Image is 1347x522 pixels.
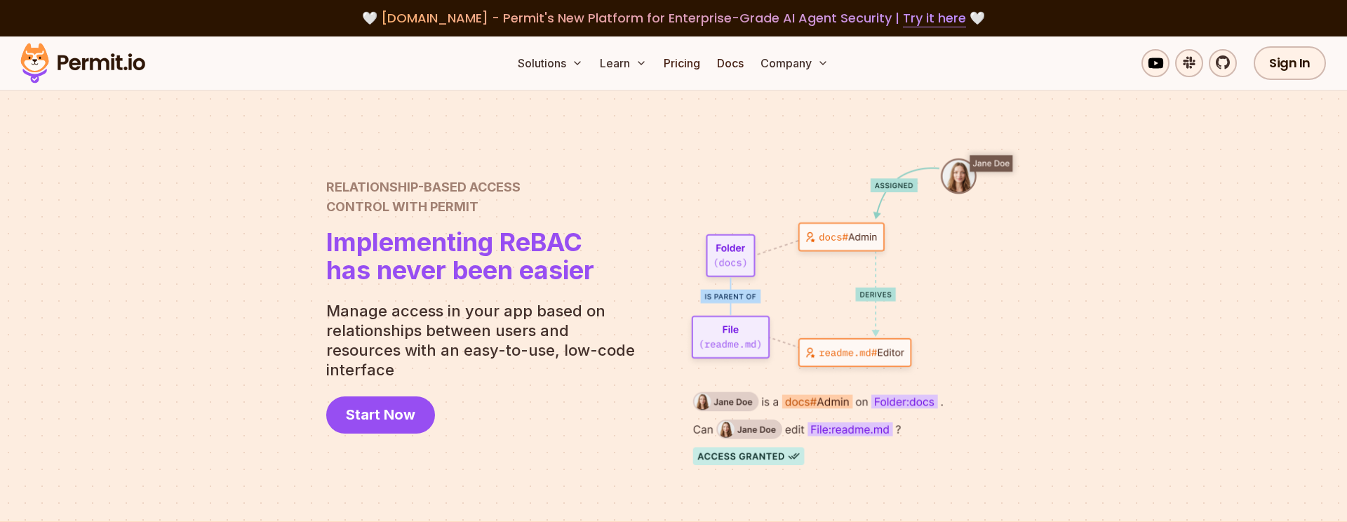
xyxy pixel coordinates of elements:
span: Implementing ReBAC [326,228,594,256]
span: [DOMAIN_NAME] - Permit's New Platform for Enterprise-Grade AI Agent Security | [381,9,966,27]
h2: Control with Permit [326,178,594,217]
a: Pricing [658,49,706,77]
button: Company [755,49,834,77]
a: Try it here [903,9,966,27]
span: Relationship-Based Access [326,178,594,197]
h1: has never been easier [326,228,594,284]
button: Solutions [512,49,589,77]
a: Docs [711,49,749,77]
button: Learn [594,49,652,77]
a: Sign In [1254,46,1326,80]
a: Start Now [326,396,435,434]
p: Manage access in your app based on relationships between users and resources with an easy-to-use,... [326,301,646,380]
span: Start Now [346,405,415,424]
img: Permit logo [14,39,152,87]
div: 🤍 🤍 [34,8,1313,28]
